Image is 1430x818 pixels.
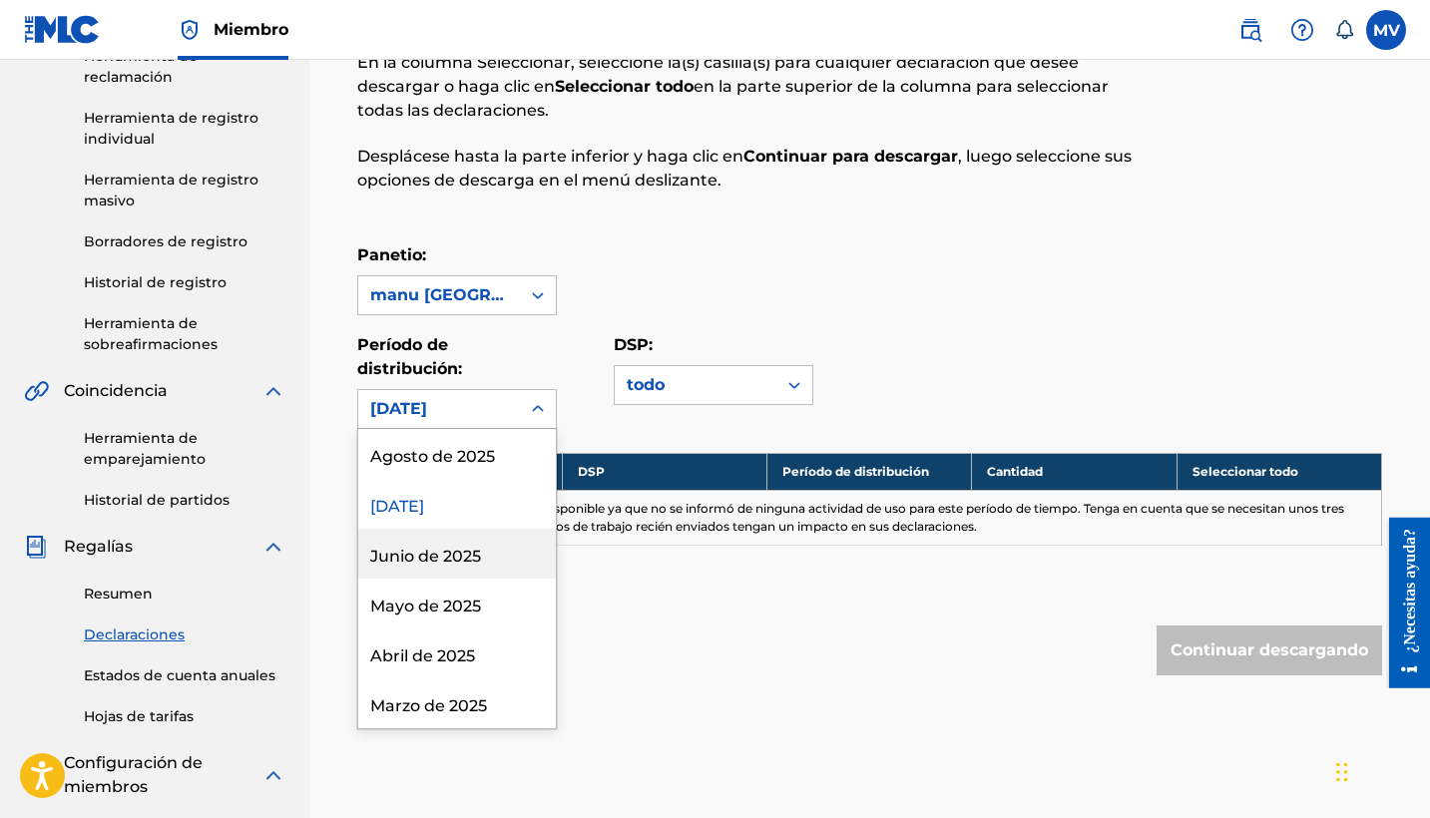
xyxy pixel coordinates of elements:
th: Período de distribución [767,453,972,490]
div: Marzo de 2025 [358,678,556,728]
a: Herramienta de registro individual [84,108,285,150]
img: Coincidencia [24,379,49,403]
a: Herramienta de emparejamiento [84,428,285,470]
a: Historial de registro [84,272,285,293]
a: Hojas de tarifas [84,706,285,727]
img: Ampliar [261,535,285,559]
a: Historial de partidos [84,490,285,511]
div: Menú de usuario [1366,10,1406,50]
th: Cantidad [972,453,1177,490]
div: Abril de 2025 [358,628,556,678]
span: Configuración de miembros [64,751,261,799]
label: Período de distribución: [357,335,462,378]
a: Declaraciones [84,624,285,645]
img: Regalías [24,535,48,559]
img: Ampliar [261,763,285,787]
th: Seleccionar todo [1177,453,1381,490]
p: En la columna Seleccionar, seleccione la(s) casilla(s) para cualquier declaración que desee desca... [357,51,1147,123]
div: todo [627,373,764,397]
a: Herramienta de reclamación [84,46,285,88]
img: Ampliar [261,379,285,403]
td: No hay ninguna declaración disponible ya que no se informó de ninguna actividad de uso para este ... [357,490,1382,545]
span: Regalías [64,535,133,559]
a: Búsqueda pública [1230,10,1270,50]
div: Arrastrar [1336,742,1348,802]
div: Junio de 2025 [358,529,556,579]
div: [DATE] [370,397,508,421]
div: Agosto de 2025 [358,429,556,479]
div: [DATE] [358,479,556,529]
a: Borradores de registro [84,231,285,252]
div: manu [GEOGRAPHIC_DATA] [370,283,508,307]
img: Titular de derechos máximos [178,18,202,42]
iframe: Widget de chat [1330,722,1430,818]
p: Desplácese hasta la parte inferior y haga clic en , luego seleccione sus opciones de descarga en ... [357,145,1147,193]
a: Herramienta de registro masivo [84,170,285,211]
img: ayuda [1290,18,1314,42]
a: Estados de cuenta anuales [84,665,285,686]
img: BUSCAR [1238,18,1262,42]
label: DSP: [614,335,653,354]
img: Logotipo de MLC [24,15,101,44]
span: Coincidencia [64,379,168,403]
strong: Seleccionar todo [555,77,694,96]
strong: Continuar para descargar [743,147,958,166]
div: ¿Necesitas ayuda? [22,10,49,135]
div: Mayo de 2025 [358,579,556,628]
a: Herramienta de sobreafirmaciones [84,313,285,355]
a: Resumen [84,584,285,605]
label: Panetio: [357,245,426,264]
iframe: Centro de recursos [1374,518,1430,688]
div: ayuda [1282,10,1322,50]
th: DSP [562,453,766,490]
span: Miembro [214,18,288,41]
div: Notificaciones [1334,20,1354,40]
